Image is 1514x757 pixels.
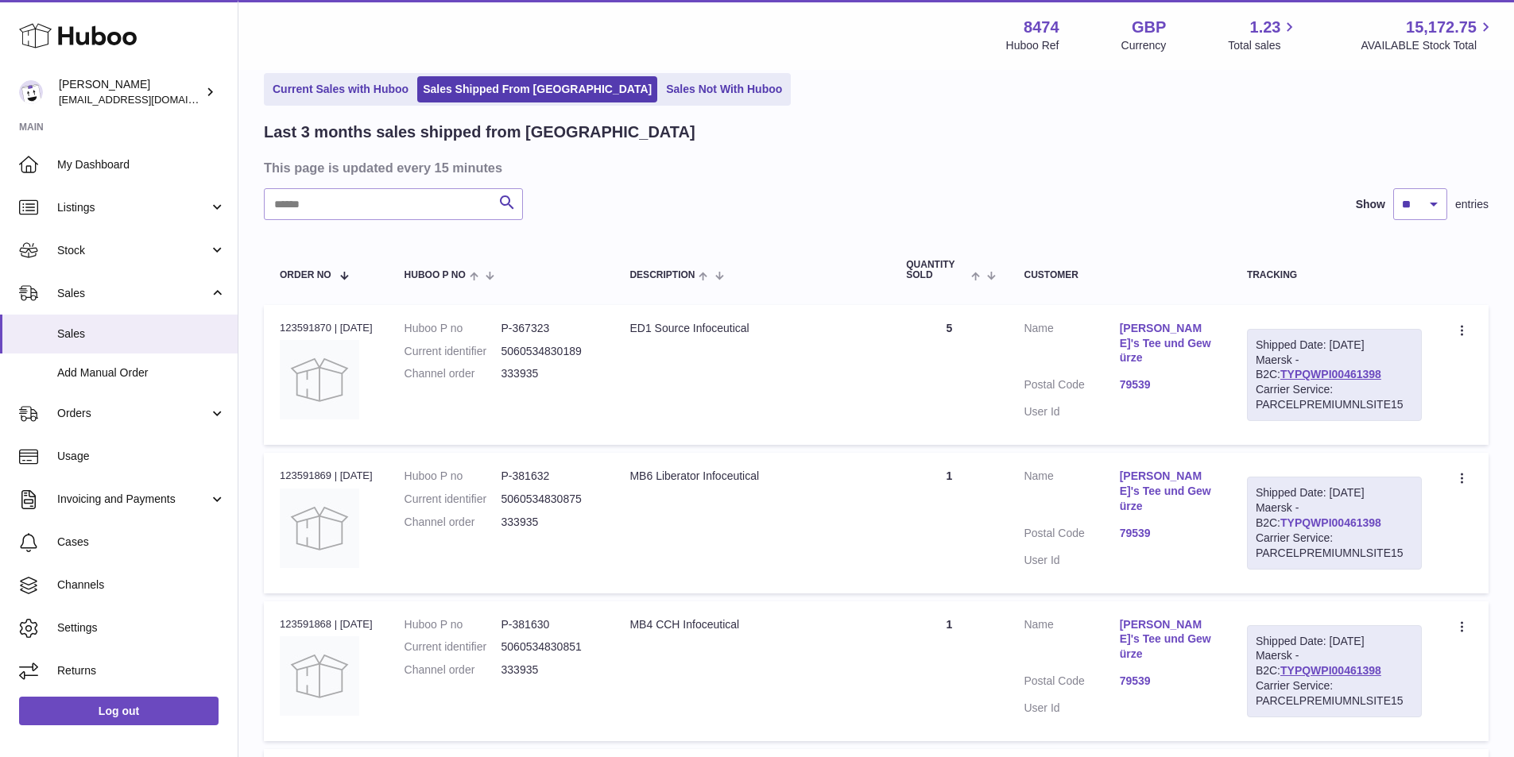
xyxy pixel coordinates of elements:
span: Settings [57,620,226,635]
td: 1 [890,601,1008,741]
div: Tracking [1247,270,1422,280]
dd: 5060534830851 [501,639,598,655]
div: Shipped Date: [DATE] [1256,634,1413,649]
dt: Current identifier [405,639,501,655]
dt: Channel order [405,515,501,530]
dt: Current identifier [405,492,501,507]
dt: Name [1024,617,1119,666]
div: Maersk - B2C: [1247,329,1422,421]
a: Sales Shipped From [GEOGRAPHIC_DATA] [417,76,657,102]
span: Listings [57,200,209,215]
span: Channels [57,577,226,593]
dd: 5060534830875 [501,492,598,507]
strong: 8474 [1024,17,1059,38]
span: Description [629,270,695,280]
dd: P-367323 [501,321,598,336]
h2: Last 3 months sales shipped from [GEOGRAPHIC_DATA] [264,122,695,143]
a: TYPQWPI00461398 [1280,516,1381,529]
div: ED1 Source Infoceutical [629,321,874,336]
span: 15,172.75 [1406,17,1477,38]
a: 1.23 Total sales [1228,17,1299,53]
span: Huboo P no [405,270,466,280]
a: [PERSON_NAME]'s Tee und Gewürze [1120,321,1215,366]
span: AVAILABLE Stock Total [1361,38,1495,53]
span: Total sales [1228,38,1299,53]
dd: 333935 [501,515,598,530]
a: Current Sales with Huboo [267,76,414,102]
a: 79539 [1120,526,1215,541]
div: Carrier Service: PARCELPREMIUMNLSITE15 [1256,382,1413,412]
a: Log out [19,697,219,725]
div: Carrier Service: PARCELPREMIUMNLSITE15 [1256,678,1413,709]
dt: Huboo P no [405,469,501,484]
span: Orders [57,406,209,421]
span: Sales [57,326,226,342]
h3: This page is updated every 15 minutes [264,159,1485,176]
dt: Channel order [405,662,501,678]
dt: User Id [1024,701,1119,716]
div: 123591869 | [DATE] [280,469,373,483]
div: Shipped Date: [DATE] [1256,485,1413,500]
span: 1.23 [1250,17,1281,38]
img: no-photo.jpg [280,489,359,568]
dt: Postal Code [1024,674,1119,693]
dt: Postal Code [1024,377,1119,396]
a: 79539 [1120,377,1215,392]
img: no-photo.jpg [280,636,359,716]
td: 1 [890,453,1008,593]
a: TYPQWPI00461398 [1280,368,1381,380]
a: [PERSON_NAME]'s Tee und Gewürze [1120,617,1215,662]
div: Maersk - B2C: [1247,625,1422,717]
td: 5 [890,305,1008,445]
span: Order No [280,270,331,280]
div: MB4 CCH Infoceutical [629,617,874,632]
div: [PERSON_NAME] [59,77,202,107]
label: Show [1356,197,1385,212]
a: 79539 [1120,674,1215,689]
span: Add Manual Order [57,365,226,380]
dd: 333935 [501,366,598,381]
div: MB6 Liberator Infoceutical [629,469,874,484]
strong: GBP [1132,17,1166,38]
span: Returns [57,663,226,678]
img: orders@neshealth.com [19,80,43,104]
span: Usage [57,449,226,464]
dd: P-381630 [501,617,598,632]
a: [PERSON_NAME]'s Tee und Gewürze [1120,469,1215,514]
dt: Huboo P no [405,321,501,336]
span: Stock [57,243,209,258]
dt: Current identifier [405,344,501,359]
dt: Postal Code [1024,526,1119,545]
span: entries [1455,197,1489,212]
dd: 5060534830189 [501,344,598,359]
div: Customer [1024,270,1214,280]
dd: P-381632 [501,469,598,484]
div: Huboo Ref [1006,38,1059,53]
dt: User Id [1024,404,1119,419]
span: Invoicing and Payments [57,492,209,507]
div: 123591870 | [DATE] [280,321,373,335]
span: Quantity Sold [906,260,967,280]
a: TYPQWPI00461398 [1280,664,1381,677]
div: Shipped Date: [DATE] [1256,338,1413,353]
span: Cases [57,535,226,550]
dd: 333935 [501,662,598,678]
a: 15,172.75 AVAILABLE Stock Total [1361,17,1495,53]
span: [EMAIL_ADDRESS][DOMAIN_NAME] [59,93,234,106]
span: My Dashboard [57,157,226,172]
div: Currency [1121,38,1167,53]
dt: Huboo P no [405,617,501,632]
span: Sales [57,286,209,301]
div: Maersk - B2C: [1247,477,1422,569]
div: Carrier Service: PARCELPREMIUMNLSITE15 [1256,531,1413,561]
dt: Name [1024,469,1119,518]
dt: Name [1024,321,1119,370]
a: Sales Not With Huboo [660,76,788,102]
dt: Channel order [405,366,501,381]
img: no-photo.jpg [280,340,359,419]
div: 123591868 | [DATE] [280,617,373,631]
dt: User Id [1024,553,1119,568]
